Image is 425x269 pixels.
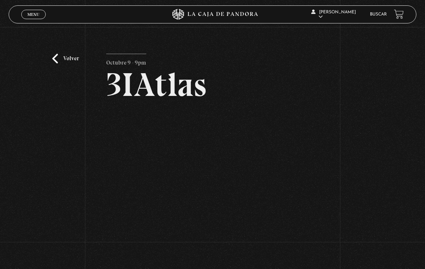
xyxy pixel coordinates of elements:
span: [PERSON_NAME] [311,10,356,19]
iframe: Dailymotion video player – 3IATLAS [106,112,318,231]
h2: 3IAtlas [106,68,318,101]
span: Cerrar [25,18,42,23]
a: Volver [52,54,79,63]
a: Buscar [370,12,387,17]
p: Octubre 9 - 9pm [106,54,146,68]
span: Menu [27,12,39,17]
a: View your shopping cart [394,9,404,19]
